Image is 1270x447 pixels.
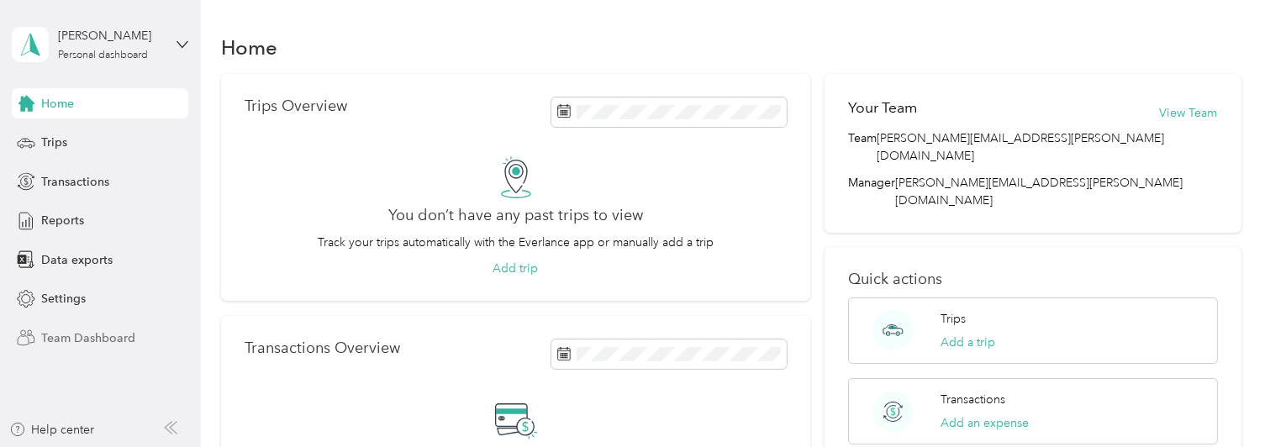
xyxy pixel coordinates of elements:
span: Team Dashboard [41,329,135,347]
h1: Home [221,39,277,56]
h2: Your Team [848,97,917,118]
p: Quick actions [848,271,1217,288]
iframe: Everlance-gr Chat Button Frame [1176,353,1270,447]
div: Personal dashboard [58,50,148,60]
p: Track your trips automatically with the Everlance app or manually add a trip [318,234,714,251]
button: Help center [9,421,95,439]
span: Team [848,129,877,165]
span: Data exports [41,251,113,269]
div: [PERSON_NAME] [58,27,163,45]
p: Trips Overview [245,97,347,115]
span: Home [41,95,74,113]
p: Transactions Overview [245,339,400,357]
p: Transactions [941,391,1005,408]
span: Trips [41,134,67,151]
button: Add a trip [941,334,995,351]
span: Transactions [41,173,109,191]
h2: You don’t have any past trips to view [388,207,643,224]
span: Settings [41,290,86,308]
button: View Team [1160,104,1218,122]
p: Trips [941,310,966,328]
button: Add an expense [941,414,1029,432]
span: [PERSON_NAME][EMAIL_ADDRESS][PERSON_NAME][DOMAIN_NAME] [877,129,1217,165]
span: [PERSON_NAME][EMAIL_ADDRESS][PERSON_NAME][DOMAIN_NAME] [895,176,1183,208]
button: Add trip [493,260,539,277]
span: Reports [41,212,84,229]
span: Manager [848,174,895,209]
